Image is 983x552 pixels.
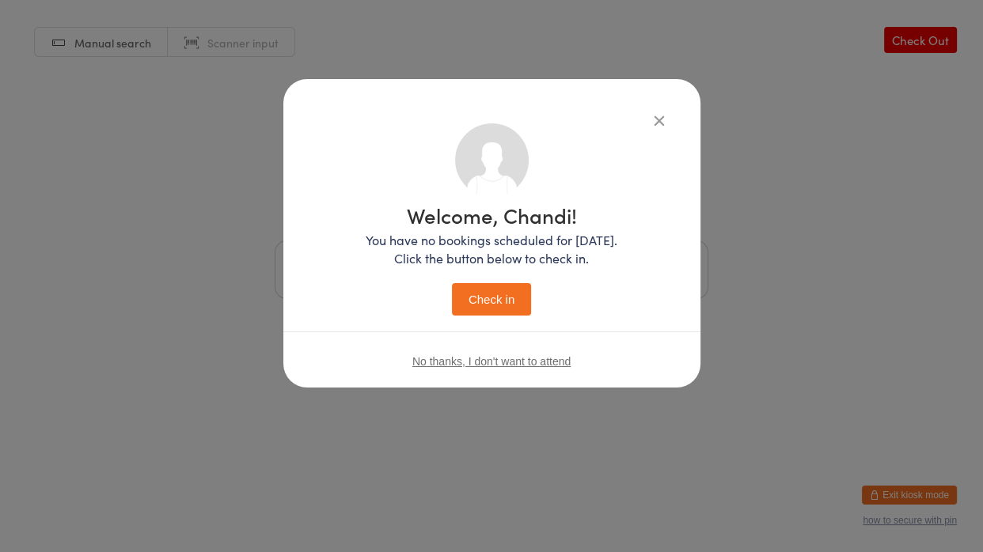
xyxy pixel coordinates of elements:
[366,205,617,225] h1: Welcome, Chandi!
[455,123,529,197] img: no_photo.png
[412,355,571,368] button: No thanks, I don't want to attend
[452,283,531,316] button: Check in
[366,231,617,267] p: You have no bookings scheduled for [DATE]. Click the button below to check in.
